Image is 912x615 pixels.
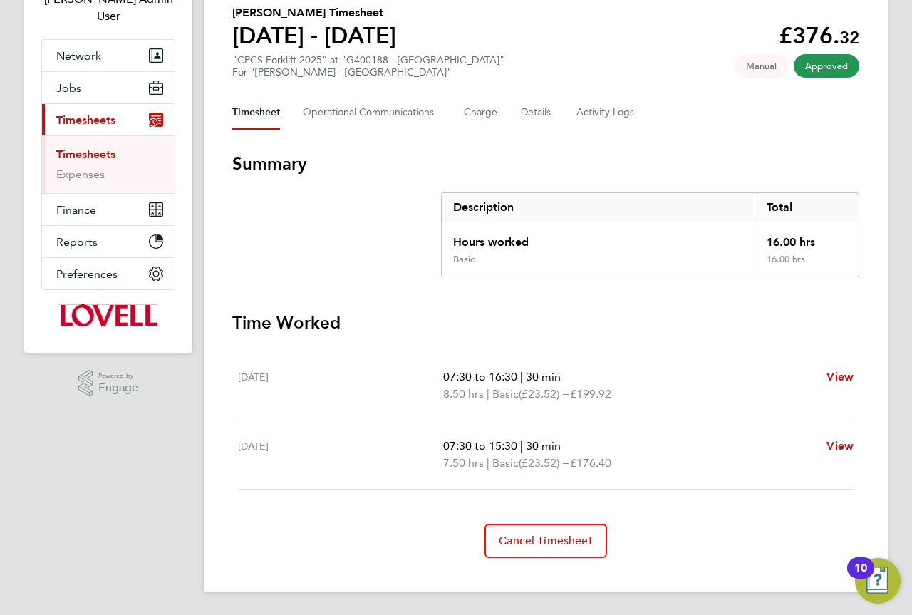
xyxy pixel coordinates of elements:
[576,95,636,130] button: Activity Logs
[519,456,570,470] span: (£23.52) =
[232,153,859,558] section: Timesheet
[487,456,489,470] span: |
[78,370,139,397] a: Powered byEngage
[42,104,175,135] button: Timesheets
[98,382,138,394] span: Engage
[232,66,504,78] div: For "[PERSON_NAME] - [GEOGRAPHIC_DATA]"
[755,254,859,277] div: 16.00 hrs
[56,203,96,217] span: Finance
[232,21,396,50] h1: [DATE] - [DATE]
[794,54,859,78] span: This timesheet has been approved.
[56,113,115,127] span: Timesheets
[443,439,517,453] span: 07:30 to 15:30
[464,95,498,130] button: Charge
[56,148,115,161] a: Timesheets
[41,304,175,327] a: Go to home page
[453,254,475,265] div: Basic
[442,193,755,222] div: Description
[42,40,175,71] button: Network
[570,456,611,470] span: £176.40
[492,455,519,472] span: Basic
[492,386,519,403] span: Basic
[854,568,867,586] div: 10
[442,222,755,254] div: Hours worked
[238,438,443,472] div: [DATE]
[755,193,859,222] div: Total
[232,54,504,78] div: "CPCS Forklift 2025" at "G400188 - [GEOGRAPHIC_DATA]"
[56,267,118,281] span: Preferences
[59,304,157,327] img: lovell-logo-retina.png
[521,95,554,130] button: Details
[826,438,854,455] a: View
[232,4,396,21] h2: [PERSON_NAME] Timesheet
[98,370,138,382] span: Powered by
[443,456,484,470] span: 7.50 hrs
[42,135,175,193] div: Timesheets
[42,258,175,289] button: Preferences
[855,558,901,604] button: Open Resource Center, 10 new notifications
[526,370,561,383] span: 30 min
[570,387,611,400] span: £199.92
[520,439,523,453] span: |
[443,370,517,383] span: 07:30 to 16:30
[303,95,441,130] button: Operational Communications
[826,368,854,386] a: View
[42,226,175,257] button: Reports
[42,194,175,225] button: Finance
[232,311,859,334] h3: Time Worked
[56,235,98,249] span: Reports
[238,368,443,403] div: [DATE]
[735,54,788,78] span: This timesheet was manually created.
[56,49,101,63] span: Network
[826,439,854,453] span: View
[232,153,859,175] h3: Summary
[42,72,175,103] button: Jobs
[779,22,859,49] app-decimal: £376.
[519,387,570,400] span: (£23.52) =
[839,27,859,48] span: 32
[56,167,105,181] a: Expenses
[755,222,859,254] div: 16.00 hrs
[526,439,561,453] span: 30 min
[487,387,489,400] span: |
[520,370,523,383] span: |
[232,95,280,130] button: Timesheet
[443,387,484,400] span: 8.50 hrs
[441,192,859,277] div: Summary
[826,370,854,383] span: View
[499,534,593,548] span: Cancel Timesheet
[484,524,607,558] button: Cancel Timesheet
[56,81,81,95] span: Jobs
